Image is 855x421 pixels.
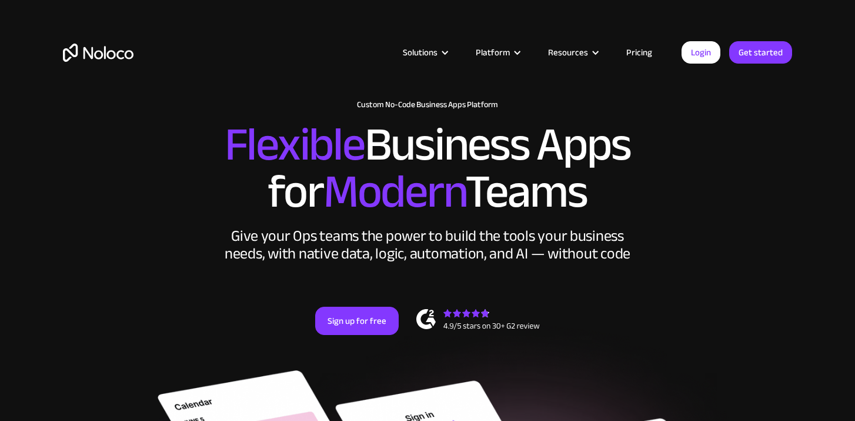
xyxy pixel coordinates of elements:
[729,41,792,64] a: Get started
[548,45,588,60] div: Resources
[461,45,533,60] div: Platform
[63,121,792,216] h2: Business Apps for Teams
[612,45,667,60] a: Pricing
[315,307,399,335] a: Sign up for free
[533,45,612,60] div: Resources
[388,45,461,60] div: Solutions
[225,101,365,188] span: Flexible
[222,227,633,263] div: Give your Ops teams the power to build the tools your business needs, with native data, logic, au...
[476,45,510,60] div: Platform
[323,148,465,236] span: Modern
[63,44,133,62] a: home
[403,45,437,60] div: Solutions
[682,41,720,64] a: Login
